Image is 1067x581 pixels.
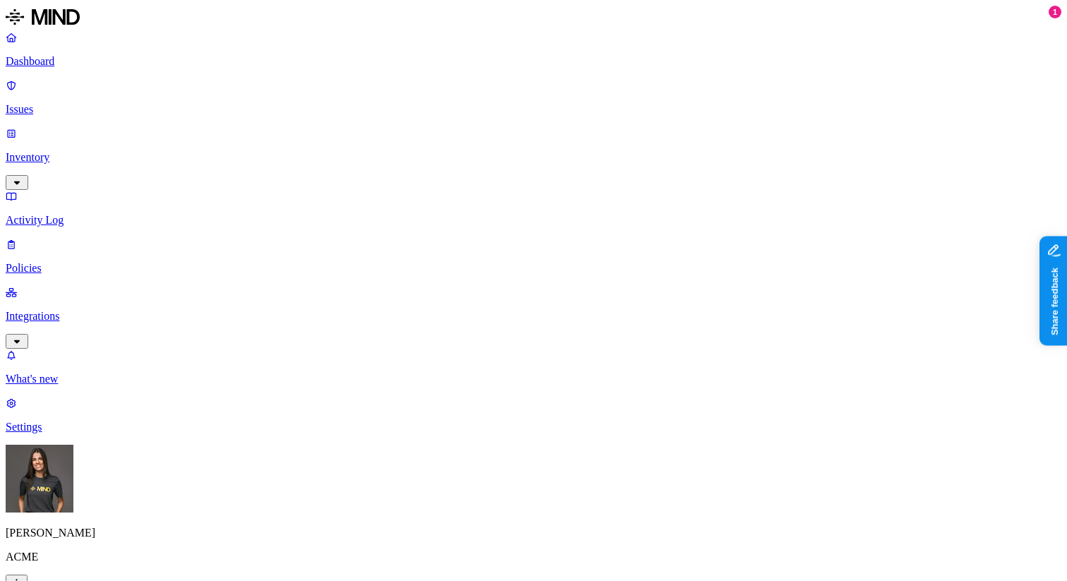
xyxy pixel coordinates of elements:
[6,373,1061,385] p: What's new
[6,551,1061,563] p: ACME
[6,55,1061,68] p: Dashboard
[6,421,1061,433] p: Settings
[6,214,1061,227] p: Activity Log
[6,151,1061,164] p: Inventory
[6,103,1061,116] p: Issues
[6,262,1061,275] p: Policies
[1049,6,1061,18] div: 1
[6,445,73,513] img: Gal Cohen
[6,310,1061,323] p: Integrations
[6,6,80,28] img: MIND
